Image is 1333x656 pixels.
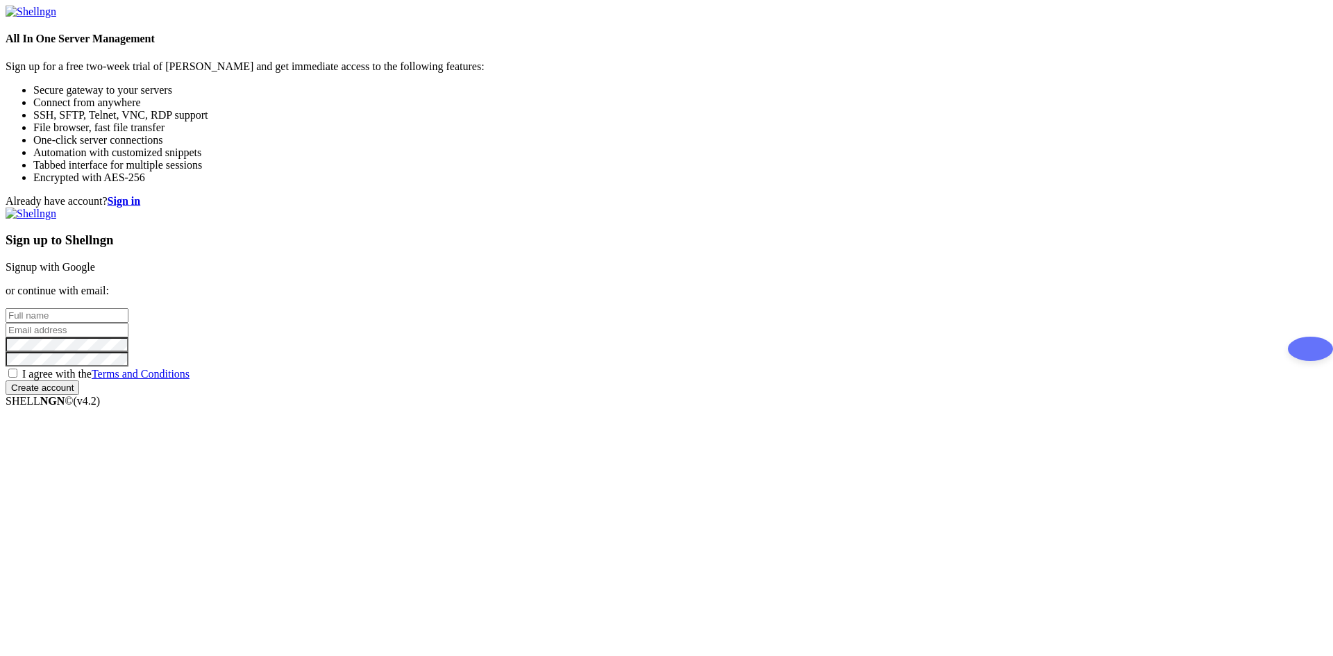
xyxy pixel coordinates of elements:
[33,109,1327,121] li: SSH, SFTP, Telnet, VNC, RDP support
[108,195,141,207] a: Sign in
[6,60,1327,73] p: Sign up for a free two-week trial of [PERSON_NAME] and get immediate access to the following feat...
[33,146,1327,159] li: Automation with customized snippets
[22,368,190,380] span: I agree with the
[6,33,1327,45] h4: All In One Server Management
[6,285,1327,297] p: or continue with email:
[6,308,128,323] input: Full name
[74,395,101,407] span: 4.2.0
[6,6,56,18] img: Shellngn
[33,134,1327,146] li: One-click server connections
[6,233,1327,248] h3: Sign up to Shellngn
[33,159,1327,171] li: Tabbed interface for multiple sessions
[6,395,100,407] span: SHELL ©
[33,171,1327,184] li: Encrypted with AES-256
[6,380,79,395] input: Create account
[33,121,1327,134] li: File browser, fast file transfer
[6,195,1327,208] div: Already have account?
[33,96,1327,109] li: Connect from anywhere
[6,323,128,337] input: Email address
[33,84,1327,96] li: Secure gateway to your servers
[6,208,56,220] img: Shellngn
[92,368,190,380] a: Terms and Conditions
[6,261,95,273] a: Signup with Google
[40,395,65,407] b: NGN
[8,369,17,378] input: I agree with theTerms and Conditions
